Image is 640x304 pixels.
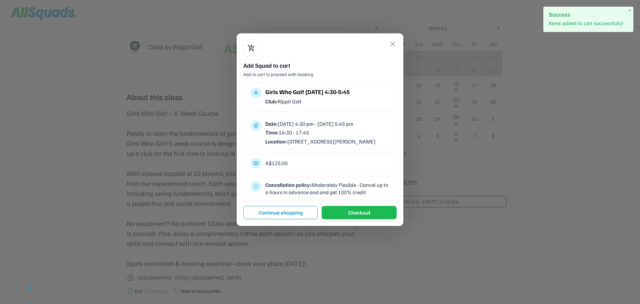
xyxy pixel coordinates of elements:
[265,138,389,145] div: [STREET_ADDRESS][PERSON_NAME]
[265,120,278,127] strong: Date:
[265,98,389,105] div: Rippit Golf
[243,206,318,219] button: Continue shopping
[265,129,389,136] div: 16:30 - 17:45
[322,206,397,219] button: Checkout
[265,182,311,188] strong: Cancellation policy:
[243,71,397,78] div: Add to cart to proceed with booking
[265,120,389,127] div: [DATE] 4:30 pm - [DATE] 5:45 pm
[247,44,255,52] button: shopping_cart_checkout
[253,90,259,95] button: multitrack_audio
[265,181,389,196] div: Moderately Flexible - Cancel up to 6 hours in advance and and get 100% credit
[549,12,628,18] h2: Success
[549,20,628,27] p: Items added to cart successfully!
[389,40,397,48] button: close
[265,98,278,105] strong: Club:
[628,8,631,13] span: ×
[265,87,389,96] div: Girls Who Golf [DATE] 4:30-5:45
[265,129,279,136] strong: Time:
[265,160,389,167] div: A$125.00
[265,138,287,145] strong: Location:
[243,61,397,70] div: Add Squad to cart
